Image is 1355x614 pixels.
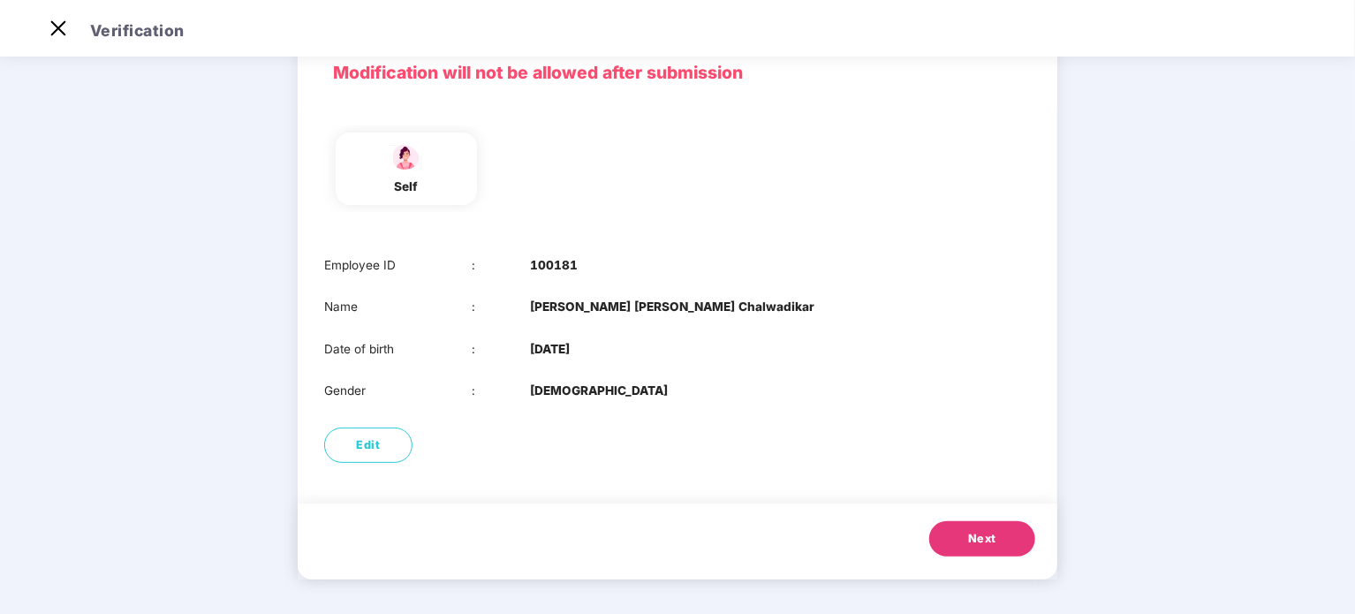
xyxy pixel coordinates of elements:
[929,521,1035,557] button: Next
[324,256,472,275] div: Employee ID
[333,59,1022,86] p: Modification will not be allowed after submission
[530,256,578,275] b: 100181
[472,382,531,400] div: :
[472,256,531,275] div: :
[324,340,472,359] div: Date of birth
[968,530,996,548] span: Next
[324,298,472,316] div: Name
[530,382,668,400] b: [DEMOGRAPHIC_DATA]
[472,340,531,359] div: :
[384,178,428,196] div: self
[324,382,472,400] div: Gender
[530,298,814,316] b: [PERSON_NAME] [PERSON_NAME] Chalwadikar
[384,141,428,172] img: svg+xml;base64,PHN2ZyBpZD0iU3BvdXNlX2ljb24iIHhtbG5zPSJodHRwOi8vd3d3LnczLm9yZy8yMDAwL3N2ZyIgd2lkdG...
[530,340,570,359] b: [DATE]
[324,428,413,463] button: Edit
[357,436,381,454] span: Edit
[472,298,531,316] div: :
